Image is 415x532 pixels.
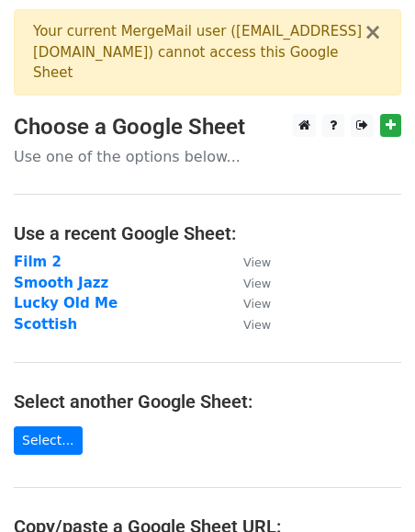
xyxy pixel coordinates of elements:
div: Your current MergeMail user ( [EMAIL_ADDRESS][DOMAIN_NAME] ) cannot access this Google Sheet [33,21,364,84]
a: Smooth Jazz [14,275,108,291]
h3: Choose a Google Sheet [14,114,401,141]
h4: Use a recent Google Sheet: [14,222,401,244]
a: View [225,316,271,333]
h4: Select another Google Sheet: [14,391,401,413]
a: Film 2 [14,254,62,270]
a: Select... [14,426,83,455]
a: Scottish [14,316,77,333]
small: View [243,297,271,311]
p: Use one of the options below... [14,147,401,166]
small: View [243,255,271,269]
small: View [243,318,271,332]
a: View [225,295,271,311]
small: View [243,277,271,290]
a: View [225,254,271,270]
a: View [225,275,271,291]
a: Lucky Old Me [14,295,118,311]
button: × [364,21,382,43]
